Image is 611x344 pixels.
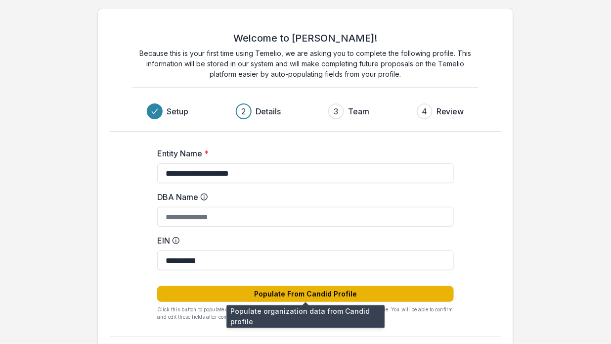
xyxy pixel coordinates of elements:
[422,105,427,117] div: 4
[157,235,448,246] label: EIN
[167,105,188,117] h3: Setup
[157,286,454,302] button: Populate From Candid Profile
[348,105,369,117] h3: Team
[241,105,246,117] div: 2
[157,147,448,159] label: Entity Name
[157,306,454,321] p: Click this button to populate core profile fields in [GEOGRAPHIC_DATA] from your Candid profile. ...
[256,105,281,117] h3: Details
[233,32,377,44] h2: Welcome to [PERSON_NAME]!
[334,105,338,117] div: 3
[132,48,479,79] p: Because this is your first time using Temelio, we are asking you to complete the following profil...
[436,105,464,117] h3: Review
[157,191,448,203] label: DBA Name
[147,103,464,119] div: Progress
